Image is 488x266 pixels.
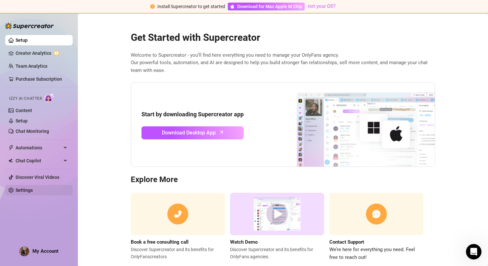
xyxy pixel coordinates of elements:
span: apple [230,4,235,9]
img: Chat Copilot [8,158,13,163]
span: arrow-up [218,129,225,136]
a: Download Desktop Apparrow-up [141,126,244,139]
img: AI Chatter [44,93,55,102]
strong: Book a free consulting call [131,239,189,245]
a: Setup [16,118,28,123]
h3: Explore More [131,175,435,185]
h2: Get Started with Supercreator [131,31,435,44]
iframe: Intercom live chat [466,244,482,260]
span: thunderbolt [8,145,14,150]
a: Setup [16,38,28,43]
span: Izzy AI Chatter [9,96,42,102]
a: Team Analytics [16,64,47,69]
strong: Contact Support [329,239,364,245]
span: Welcome to Supercreator - you’ll find here everything you need to manage your OnlyFans agency. Ou... [131,52,435,75]
img: download app [273,83,435,167]
a: Discover Viral Videos [16,175,59,180]
span: exclamation-circle [150,4,155,9]
img: ACg8ocJeyUyE-iEQLVEkEdJ9igSQe8CqwWhVjjemiZ8gYhdhaoc9MG2R=s96-c [20,247,29,256]
a: Content [16,108,32,113]
span: Discover Supercreator and its benefits for OnlyFans creators [131,246,225,260]
a: not your OS? [308,3,335,9]
span: Chat Copilot [16,156,62,166]
a: Download for Mac Apple M Chip [228,3,305,10]
a: Creator Analytics exclamation-circle [16,48,67,58]
a: Settings [16,188,33,193]
img: contact support [329,193,423,235]
a: Purchase Subscription [16,76,62,82]
span: We’re here for everything you need. Feel free to reach out! [329,246,423,261]
span: Automations [16,143,62,153]
img: consulting call [131,193,225,235]
img: supercreator demo [230,193,324,235]
strong: Start by downloading Supercreator app [141,111,244,118]
a: Chat Monitoring [16,129,49,134]
span: Discover Supercreator and its benefits for OnlyFans agencies. [230,246,324,260]
span: My Account [32,248,58,254]
a: Book a free consulting callDiscover Supercreator and its benefits for OnlyFanscreators [131,193,225,261]
span: Download Desktop App [162,129,216,137]
a: Watch DemoDiscover Supercreator and its benefits for OnlyFans agencies. [230,193,324,261]
strong: Watch Demo [230,239,258,245]
img: logo-BBDzfeDw.svg [5,23,54,29]
span: Download for Mac Apple M Chip [237,3,302,10]
span: Install Supercreator to get started [157,4,225,9]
